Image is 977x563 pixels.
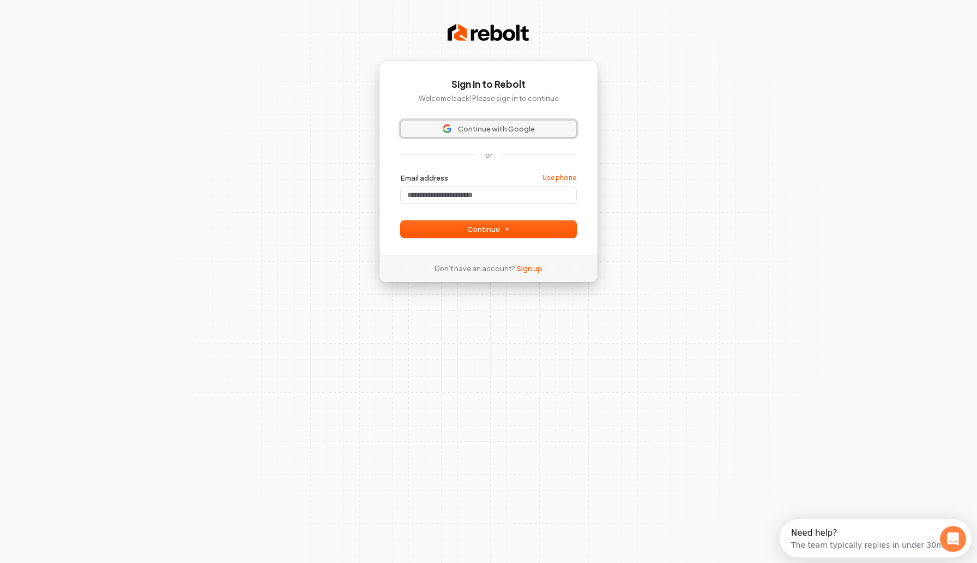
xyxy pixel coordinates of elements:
a: Use phone [542,173,576,182]
img: Sign in with Google [443,124,451,133]
iframe: Intercom live chat [940,526,966,552]
span: Continue with Google [458,124,535,134]
button: Continue [401,221,576,237]
label: Email address [401,173,448,183]
span: Continue [467,224,510,234]
div: Need help? [11,9,164,18]
span: Don’t have an account? [435,263,515,273]
iframe: Intercom live chat discovery launcher [780,519,972,558]
button: Sign in with GoogleContinue with Google [401,121,576,137]
div: Open Intercom Messenger [4,4,196,34]
img: Rebolt Logo [448,22,529,44]
a: Sign up [517,263,542,273]
h1: Sign in to Rebolt [401,78,576,91]
p: or [485,150,492,160]
p: Welcome back! Please sign in to continue [401,93,576,103]
div: The team typically replies in under 30m [11,18,164,29]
